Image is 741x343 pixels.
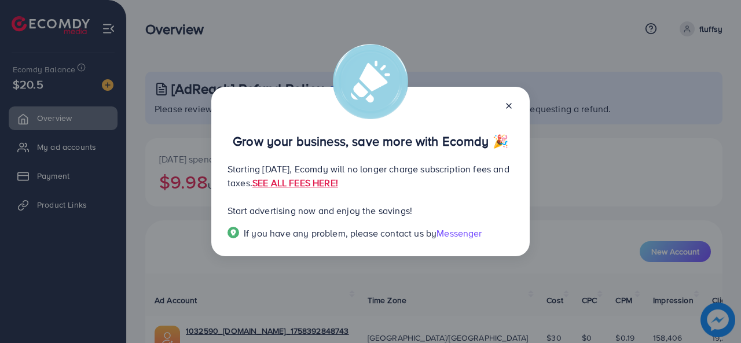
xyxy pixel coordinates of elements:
[228,134,513,148] p: Grow your business, save more with Ecomdy 🎉
[436,227,482,239] span: Messenger
[228,227,239,238] img: Popup guide
[228,162,513,190] p: Starting [DATE], Ecomdy will no longer charge subscription fees and taxes.
[252,176,338,189] a: SEE ALL FEES HERE!
[228,204,513,217] p: Start advertising now and enjoy the savings!
[333,44,408,119] img: alert
[244,227,436,239] span: If you have any problem, please contact us by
